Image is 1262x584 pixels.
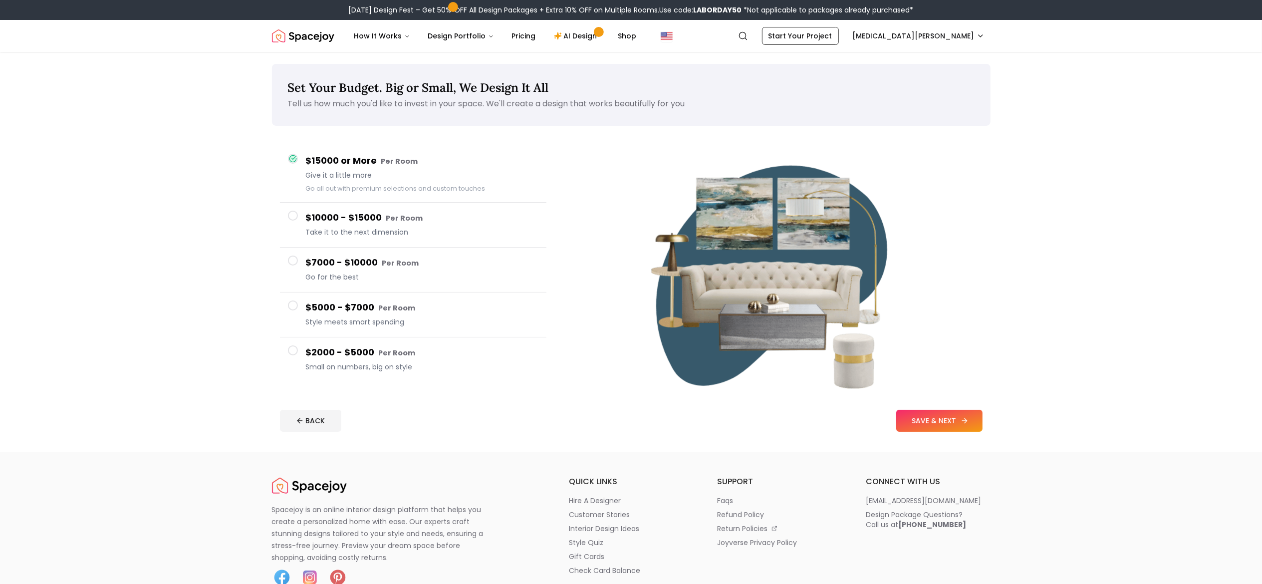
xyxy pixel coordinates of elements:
button: $5000 - $7000 Per RoomStyle meets smart spending [280,292,546,337]
p: gift cards [569,552,604,562]
button: SAVE & NEXT [896,410,983,432]
button: $2000 - $5000 Per RoomSmall on numbers, big on style [280,337,546,382]
small: Per Room [381,156,418,166]
h6: connect with us [866,476,991,488]
a: style quiz [569,538,694,548]
a: Start Your Project [762,27,839,45]
span: Small on numbers, big on style [306,362,538,372]
nav: Main [346,26,645,46]
h4: $10000 - $15000 [306,211,538,225]
p: hire a designer [569,496,621,506]
small: Per Room [379,303,416,313]
a: Spacejoy [272,476,347,496]
p: interior design ideas [569,524,639,534]
span: *Not applicable to packages already purchased* [742,5,914,15]
p: Tell us how much you'd like to invest in your space. We'll create a design that works beautifully... [288,98,975,110]
p: style quiz [569,538,603,548]
h4: $2000 - $5000 [306,345,538,360]
small: Per Room [386,213,423,223]
button: BACK [280,410,341,432]
span: Set Your Budget. Big or Small, We Design It All [288,80,549,95]
a: faqs [717,496,842,506]
button: How It Works [346,26,418,46]
a: Shop [610,26,645,46]
img: Spacejoy Logo [272,26,334,46]
h4: $5000 - $7000 [306,300,538,315]
a: check card balance [569,566,694,576]
h4: $7000 - $10000 [306,256,538,270]
button: $10000 - $15000 Per RoomTake it to the next dimension [280,203,546,248]
a: Design Package Questions?Call us at[PHONE_NUMBER] [866,510,991,530]
img: Spacejoy Logo [272,476,347,496]
p: return policies [717,524,767,534]
button: $7000 - $10000 Per RoomGo for the best [280,248,546,292]
img: United States [661,30,673,42]
button: [MEDICAL_DATA][PERSON_NAME] [847,27,991,45]
div: Design Package Questions? Call us at [866,510,966,530]
h4: $15000 or More [306,154,538,168]
span: Take it to the next dimension [306,227,538,237]
p: Spacejoy is an online interior design platform that helps you create a personalized home with eas... [272,504,496,564]
h6: support [717,476,842,488]
a: joyverse privacy policy [717,538,842,548]
a: return policies [717,524,842,534]
small: Go all out with premium selections and custom touches [306,184,486,193]
a: Spacejoy [272,26,334,46]
h6: quick links [569,476,694,488]
div: [DATE] Design Fest – Get 50% OFF All Design Packages + Extra 10% OFF on Multiple Rooms. [349,5,914,15]
a: AI Design [546,26,608,46]
button: Design Portfolio [420,26,502,46]
span: Style meets smart spending [306,317,538,327]
p: faqs [717,496,733,506]
b: LABORDAY50 [694,5,742,15]
small: Per Room [382,258,419,268]
span: Use code: [660,5,742,15]
a: customer stories [569,510,694,520]
p: joyverse privacy policy [717,538,797,548]
a: interior design ideas [569,524,694,534]
p: customer stories [569,510,630,520]
span: Go for the best [306,272,538,282]
nav: Global [272,20,991,52]
small: Per Room [379,348,416,358]
a: gift cards [569,552,694,562]
p: refund policy [717,510,764,520]
a: refund policy [717,510,842,520]
span: Give it a little more [306,170,538,180]
b: [PHONE_NUMBER] [898,520,966,530]
p: [EMAIL_ADDRESS][DOMAIN_NAME] [866,496,981,506]
button: $15000 or More Per RoomGive it a little moreGo all out with premium selections and custom touches [280,146,546,203]
a: Pricing [504,26,544,46]
p: check card balance [569,566,640,576]
a: [EMAIL_ADDRESS][DOMAIN_NAME] [866,496,991,506]
a: hire a designer [569,496,694,506]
